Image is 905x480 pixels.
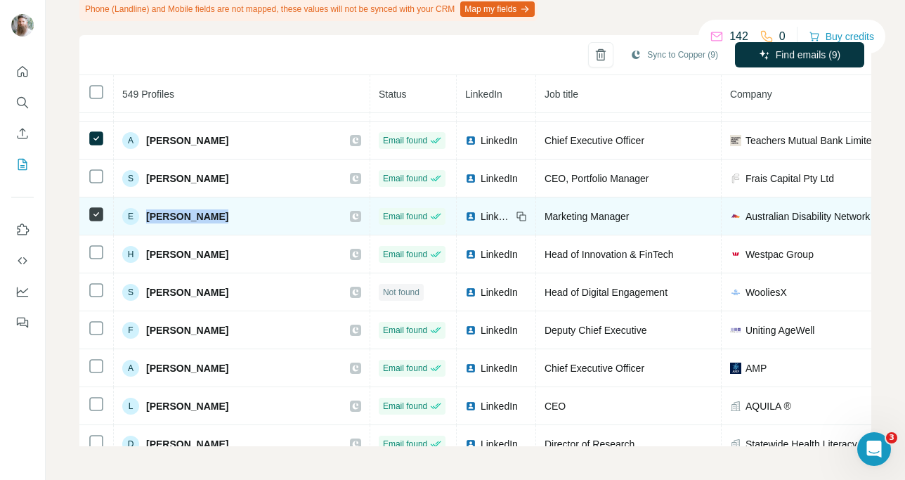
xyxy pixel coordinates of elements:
[481,209,512,223] span: LinkedIn
[383,134,427,147] span: Email found
[746,399,791,413] span: AQUILA ®
[746,134,878,148] span: Teachers Mutual Bank Limited
[122,436,139,453] div: D
[465,249,476,260] img: LinkedIn logo
[146,437,228,451] span: [PERSON_NAME]
[545,401,566,412] span: CEO
[383,286,419,299] span: Not found
[383,400,427,413] span: Email found
[122,284,139,301] div: S
[465,439,476,450] img: LinkedIn logo
[545,173,649,184] span: CEO, Portfolio Manager
[746,247,814,261] span: Westpac Group
[146,285,228,299] span: [PERSON_NAME]
[146,171,228,186] span: [PERSON_NAME]
[481,171,518,186] span: LinkedIn
[545,363,644,374] span: Chief Executive Officer
[481,323,518,337] span: LinkedIn
[465,89,502,100] span: LinkedIn
[776,48,841,62] span: Find emails (9)
[11,310,34,335] button: Feedback
[730,211,741,222] img: company-logo
[11,217,34,242] button: Use Surfe on LinkedIn
[11,248,34,273] button: Use Surfe API
[746,171,834,186] span: Frais Capital Pty Ltd
[886,432,897,443] span: 3
[11,279,34,304] button: Dashboard
[383,210,427,223] span: Email found
[746,437,878,451] span: Statewide Health Literacy Hub
[730,287,741,298] img: company-logo
[735,42,864,67] button: Find emails (9)
[481,134,518,148] span: LinkedIn
[730,363,741,374] img: company-logo
[465,211,476,222] img: LinkedIn logo
[383,248,427,261] span: Email found
[122,360,139,377] div: A
[122,132,139,149] div: A
[746,209,870,223] span: Australian Disability Network
[383,362,427,375] span: Email found
[383,438,427,450] span: Email found
[146,209,228,223] span: [PERSON_NAME]
[481,437,518,451] span: LinkedIn
[465,325,476,336] img: LinkedIn logo
[122,246,139,263] div: H
[146,247,228,261] span: [PERSON_NAME]
[729,28,748,45] p: 142
[545,287,668,298] span: Head of Digital Engagement
[122,398,139,415] div: L
[465,363,476,374] img: LinkedIn logo
[146,399,228,413] span: [PERSON_NAME]
[11,90,34,115] button: Search
[146,134,228,148] span: [PERSON_NAME]
[465,287,476,298] img: LinkedIn logo
[545,89,578,100] span: Job title
[379,89,407,100] span: Status
[465,173,476,184] img: LinkedIn logo
[545,439,634,450] span: Director of Research
[122,322,139,339] div: F
[730,251,741,257] img: company-logo
[122,89,174,100] span: 549 Profiles
[11,121,34,146] button: Enrich CSV
[746,361,767,375] span: AMP
[545,325,647,336] span: Deputy Chief Executive
[481,247,518,261] span: LinkedIn
[122,208,139,225] div: E
[122,170,139,187] div: S
[809,27,874,46] button: Buy credits
[545,249,674,260] span: Head of Innovation & FinTech
[545,135,644,146] span: Chief Executive Officer
[383,324,427,337] span: Email found
[383,172,427,185] span: Email found
[730,135,741,146] img: company-logo
[746,285,787,299] span: WooliesX
[779,28,786,45] p: 0
[11,152,34,177] button: My lists
[465,401,476,412] img: LinkedIn logo
[465,135,476,146] img: LinkedIn logo
[730,325,741,336] img: company-logo
[746,323,815,337] span: Uniting AgeWell
[11,59,34,84] button: Quick start
[460,1,535,17] button: Map my fields
[146,323,228,337] span: [PERSON_NAME]
[11,14,34,37] img: Avatar
[146,361,228,375] span: [PERSON_NAME]
[481,285,518,299] span: LinkedIn
[481,399,518,413] span: LinkedIn
[730,89,772,100] span: Company
[620,44,728,65] button: Sync to Copper (9)
[857,432,891,466] iframe: Intercom live chat
[545,211,630,222] span: Marketing Manager
[481,361,518,375] span: LinkedIn
[730,173,741,184] img: company-logo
